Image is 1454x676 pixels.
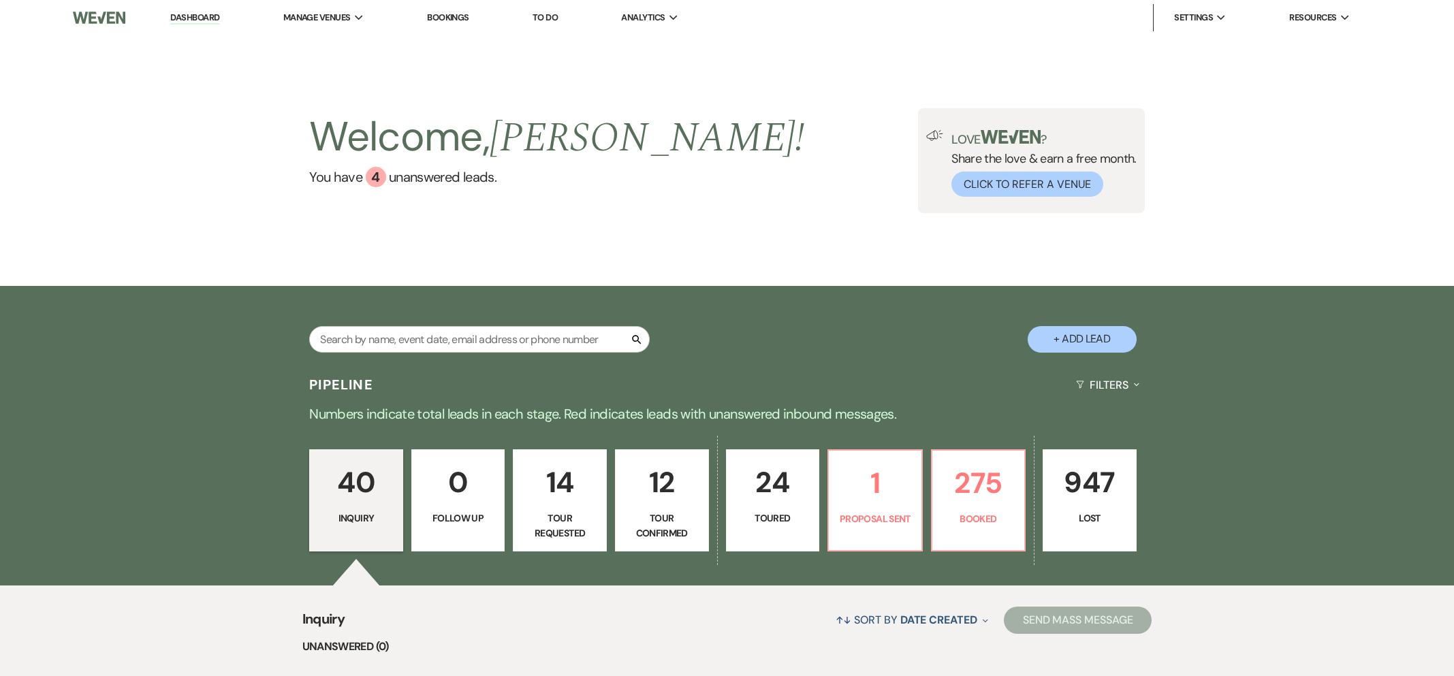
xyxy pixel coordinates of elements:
button: Click to Refer a Venue [951,172,1103,197]
a: 24Toured [726,449,820,551]
a: 14Tour Requested [513,449,607,551]
p: 275 [941,460,1017,506]
p: 1 [837,460,913,506]
p: 14 [522,460,598,505]
button: Filters [1071,367,1145,403]
a: Dashboard [170,12,219,25]
a: 947Lost [1043,449,1137,551]
div: Share the love & earn a free month. [943,130,1137,197]
button: + Add Lead [1028,326,1137,353]
p: Toured [735,511,811,526]
a: You have 4 unanswered leads. [309,167,804,187]
p: 40 [318,460,394,505]
p: 0 [420,460,496,505]
div: 4 [366,167,386,187]
p: 12 [624,460,700,505]
button: Sort By Date Created [830,602,994,638]
span: Analytics [621,11,665,25]
a: Bookings [427,12,469,23]
h3: Pipeline [309,375,373,394]
span: Inquiry [302,609,345,638]
p: Love ? [951,130,1137,146]
a: To Do [533,12,558,23]
p: Tour Confirmed [624,511,700,541]
p: Numbers indicate total leads in each stage. Red indicates leads with unanswered inbound messages. [237,403,1218,425]
h2: Welcome, [309,108,804,167]
button: Send Mass Message [1004,607,1152,634]
span: [PERSON_NAME] ! [490,107,804,170]
span: Resources [1289,11,1336,25]
img: weven-logo-green.svg [981,130,1041,144]
span: Settings [1174,11,1213,25]
input: Search by name, event date, email address or phone number [309,326,650,353]
a: 40Inquiry [309,449,403,551]
p: Lost [1052,511,1128,526]
p: 24 [735,460,811,505]
a: 12Tour Confirmed [615,449,709,551]
p: Inquiry [318,511,394,526]
img: loud-speaker-illustration.svg [926,130,943,141]
p: 947 [1052,460,1128,505]
p: Booked [941,511,1017,526]
p: Proposal Sent [837,511,913,526]
img: Weven Logo [73,3,125,32]
a: 275Booked [931,449,1026,551]
span: ↑↓ [836,613,852,627]
p: Tour Requested [522,511,598,541]
p: Follow Up [420,511,496,526]
a: 1Proposal Sent [827,449,923,551]
a: 0Follow Up [411,449,505,551]
span: Manage Venues [283,11,351,25]
li: Unanswered (0) [302,638,1152,656]
span: Date Created [900,613,977,627]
